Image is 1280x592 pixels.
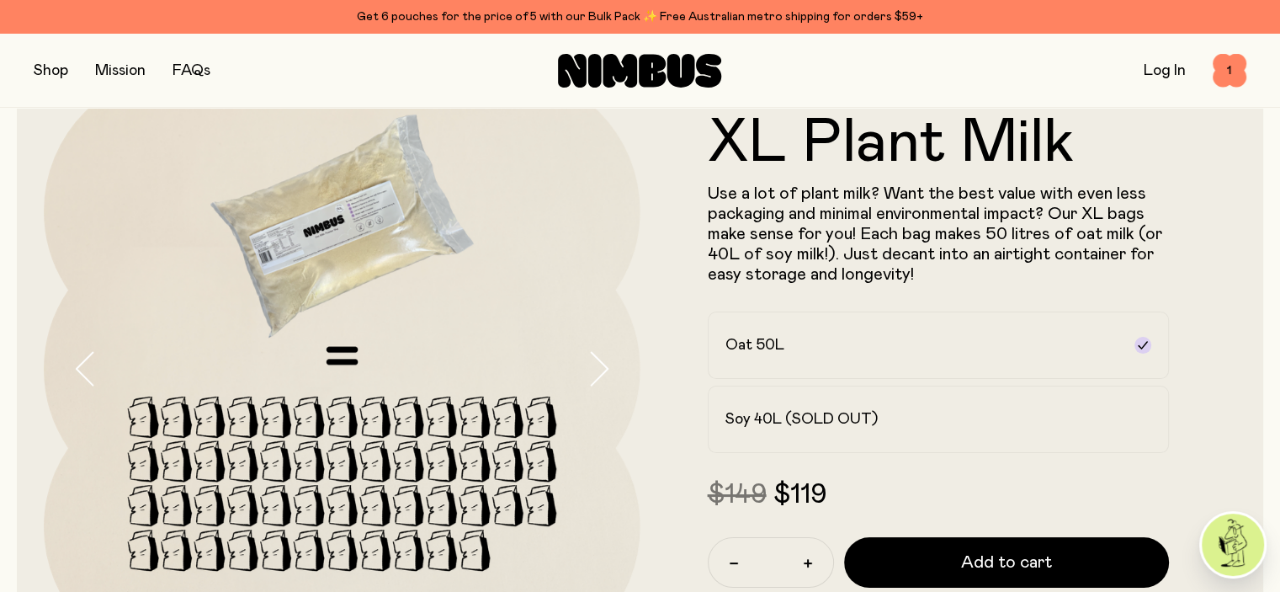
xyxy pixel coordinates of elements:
span: Add to cart [961,551,1052,574]
a: Mission [95,63,146,78]
h1: XL Plant Milk [708,113,1170,173]
h2: Soy 40L (SOLD OUT) [725,409,878,429]
h2: Oat 50L [725,335,784,355]
span: $149 [708,482,767,509]
img: agent [1202,514,1264,576]
a: Log In [1144,63,1186,78]
span: $119 [773,482,826,509]
button: 1 [1213,54,1246,88]
p: Use a lot of plant milk? Want the best value with even less packaging and minimal environmental i... [708,184,1170,285]
a: FAQs [173,63,210,78]
button: Add to cart [844,537,1170,588]
div: Get 6 pouches for the price of 5 with our Bulk Pack ✨ Free Australian metro shipping for orders $59+ [34,7,1246,27]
